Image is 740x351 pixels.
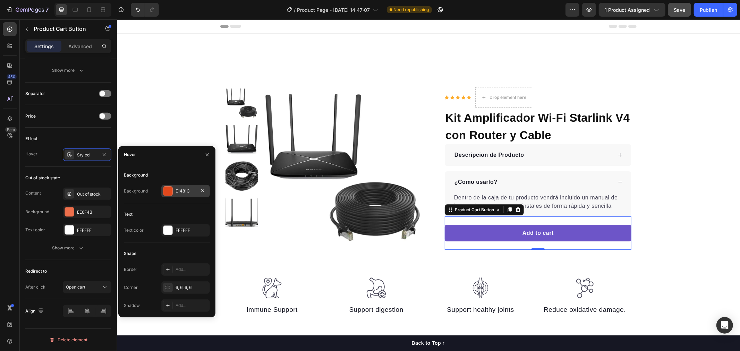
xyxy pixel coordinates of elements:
div: Rich Text Editor. Editing area: main [337,157,382,168]
p: Immune Support [109,285,201,296]
div: Add to cart [406,209,437,218]
button: 1 product assigned [599,3,665,17]
div: Text color [124,227,144,233]
img: 495611768014373769-d4ab8aed-d63a-4024-af0b-f0a1f434b09a.svg [353,258,374,279]
button: Delete element [25,334,111,345]
p: Advanced [68,43,92,50]
p: ¿Como usarlo? [338,159,381,167]
div: Text color [25,227,45,233]
div: Effect [25,136,37,142]
span: 1 product assigned [605,6,650,14]
iframe: Design area [117,19,740,351]
div: FFFFFF [77,227,110,233]
div: Publish [700,6,717,14]
span: / [294,6,296,14]
span: Save [674,7,686,13]
div: Separator [25,91,45,97]
p: Support digestion [214,285,306,296]
p: Reduce oxidative damage. [422,285,514,296]
button: Add to cart [328,205,514,222]
div: Corner [124,284,138,291]
span: Product Page - [DATE] 14:47:07 [297,6,370,14]
p: 7 [45,6,49,14]
div: Show more [52,67,85,74]
div: Border [124,266,137,273]
div: Hover [25,151,37,157]
div: Beta [5,127,17,132]
div: Align [25,307,45,316]
button: Save [668,3,691,17]
div: Background [124,172,148,178]
div: Shape [124,250,136,257]
button: Show more [25,64,111,77]
div: Open Intercom Messenger [716,317,733,334]
button: Open cart [63,281,111,293]
div: 450 [7,74,17,79]
div: Out of stock [77,191,110,197]
div: Show more [52,245,85,251]
div: Rich Text Editor. Editing area: main [337,130,408,141]
span: Need republishing [394,7,429,13]
button: Publish [694,3,723,17]
img: 495611768014373769-102daaca-9cf2-4711-8f44-7b8313c0763d.svg [145,258,165,279]
div: Content [25,190,41,196]
div: Add... [176,266,208,273]
div: Back to Top ↑ [295,320,328,327]
div: Price [25,113,36,119]
div: Out of stock state [25,175,60,181]
div: Delete element [49,336,87,344]
div: Hover [124,152,136,158]
div: Redirect to [25,268,47,274]
p: Settings [34,43,54,50]
div: 6, 6, 6, 6 [176,284,208,291]
div: Text [124,211,133,217]
div: Add... [176,302,208,309]
div: Background [124,188,148,194]
div: Background [25,209,49,215]
span: Open cart [66,284,85,290]
div: Undo/Redo [131,3,159,17]
h1: Kit Amplificador Wi-Fi Starlink V4 con Router y Cable [328,89,514,125]
p: Product Cart Button [34,25,93,33]
p: Support healthy joints [318,285,410,296]
div: FFFFFF [176,227,208,233]
div: E1481C [176,188,196,194]
div: Styled [77,152,97,158]
button: 7 [3,3,52,17]
p: Descripcion de Producto [338,131,407,140]
img: 495611768014373769-1841055a-c466-405c-aa1d-460d2394428c.svg [249,258,270,279]
div: Shadow [124,302,140,309]
p: Dentro de la caja de tu producto vendrá incluido un manual de instrucciones para que lo instales ... [337,174,505,191]
div: Rich Text Editor. Editing area: main [337,173,506,191]
div: Drop element here [373,75,409,81]
div: Product Cart Button [337,187,378,194]
img: 495611768014373769-1cbd2799-6668-40fe-84ba-e8b6c9135f18.svg [458,258,478,279]
div: After click [25,284,45,290]
div: EE6F4B [77,209,110,215]
button: Show more [25,242,111,254]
